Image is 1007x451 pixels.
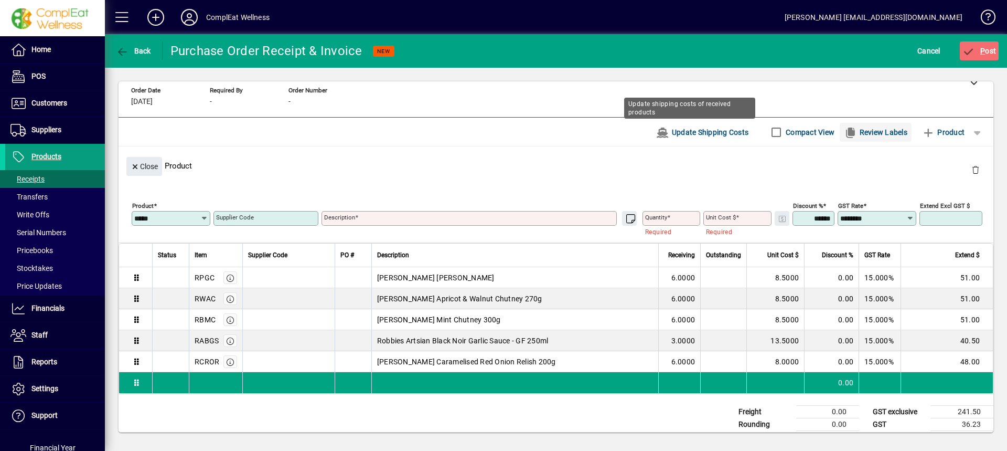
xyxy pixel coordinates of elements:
[867,406,930,418] td: GST exclusive
[10,246,53,255] span: Pricebooks
[31,99,67,107] span: Customers
[113,41,154,60] button: Back
[671,314,695,325] span: 6.0000
[901,330,993,351] td: 40.50
[901,267,993,288] td: 51.00
[901,309,993,330] td: 51.00
[671,356,695,367] span: 6.0000
[124,161,165,171] app-page-header-button: Close
[371,267,658,288] td: [PERSON_NAME] [PERSON_NAME]
[10,282,62,290] span: Price Updates
[10,228,66,237] span: Serial Numbers
[31,358,57,366] span: Reports
[930,418,993,431] td: 36.23
[671,335,695,346] span: 3.0000
[785,9,962,26] div: [PERSON_NAME] [EMAIL_ADDRESS][DOMAIN_NAME]
[31,152,61,161] span: Products
[371,288,658,309] td: [PERSON_NAME] Apricot & Walnut Chutney 270g
[901,351,993,372] td: 48.00
[10,175,45,183] span: Receipts
[210,98,212,106] span: -
[804,351,859,372] td: 0.00
[195,293,216,304] div: RWAC
[5,188,105,206] a: Transfers
[962,47,997,55] span: ost
[859,288,901,309] td: 15.000%
[105,41,163,60] app-page-header-button: Back
[5,90,105,117] a: Customers
[822,249,853,261] span: Discount %
[170,43,362,59] div: Purchase Order Receipt & Invoice
[775,272,799,283] span: 8.5000
[5,403,105,429] a: Support
[5,322,105,349] a: Staff
[859,330,901,351] td: 15.000%
[377,48,390,55] span: NEW
[5,242,105,259] a: Pricebooks
[10,193,48,201] span: Transfers
[5,277,105,295] a: Price Updates
[31,125,61,134] span: Suppliers
[733,406,796,418] td: Freight
[5,37,105,63] a: Home
[5,170,105,188] a: Receipts
[770,335,799,346] span: 13.5000
[963,157,988,182] button: Delete
[131,158,158,175] span: Close
[796,418,859,431] td: 0.00
[31,331,48,339] span: Staff
[206,9,270,26] div: ComplEat Wellness
[804,309,859,330] td: 0.00
[804,288,859,309] td: 0.00
[955,249,980,261] span: Extend $
[775,314,799,325] span: 8.5000
[963,165,988,174] app-page-header-button: Delete
[31,411,58,419] span: Support
[838,202,863,209] mat-label: GST rate
[804,267,859,288] td: 0.00
[671,293,695,304] span: 6.0000
[119,146,993,185] div: Product
[288,98,291,106] span: -
[859,309,901,330] td: 15.000%
[216,214,254,221] mat-label: Supplier Code
[706,214,736,221] mat-label: Unit Cost $
[31,304,65,312] span: Financials
[706,249,741,261] span: Outstanding
[5,224,105,242] a: Serial Numbers
[804,372,859,393] td: 0.00
[671,272,695,283] span: 6.0000
[706,226,763,237] mat-error: Required
[158,249,176,261] span: Status
[840,123,912,142] button: Review Labels
[5,206,105,224] a: Write Offs
[195,356,219,367] div: RCROR
[31,45,51,54] span: Home
[980,47,985,55] span: P
[901,288,993,309] td: 51.00
[10,264,53,272] span: Stocktakes
[624,98,755,119] div: Update shipping costs of received products
[668,249,695,261] span: Receiving
[5,259,105,277] a: Stocktakes
[844,124,907,141] span: Review Labels
[645,214,667,221] mat-label: Quantity
[371,351,658,372] td: [PERSON_NAME] Caramelised Red Onion Relish 200g
[126,157,162,176] button: Close
[371,330,658,351] td: Robbies Artsian Black Noir Garlic Sauce - GF 250ml
[793,202,823,209] mat-label: Discount %
[915,41,943,60] button: Cancel
[10,211,49,219] span: Write Offs
[775,293,799,304] span: 8.5000
[377,249,409,261] span: Description
[31,72,46,80] span: POS
[31,384,58,393] span: Settings
[5,296,105,322] a: Financials
[930,406,993,418] td: 241.50
[195,335,219,346] div: RABGS
[917,43,940,59] span: Cancel
[5,64,105,90] a: POS
[5,349,105,375] a: Reports
[859,267,901,288] td: 15.000%
[784,127,834,138] label: Compact View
